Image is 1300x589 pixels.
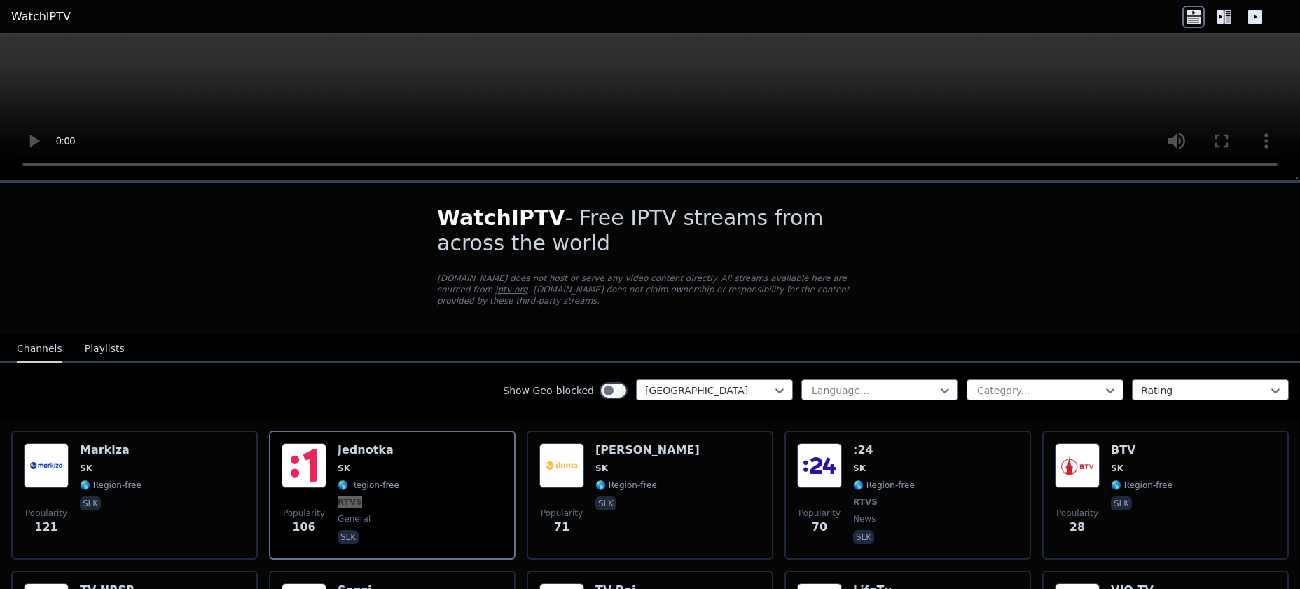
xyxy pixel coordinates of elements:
[338,443,399,457] h6: Jednotka
[1055,443,1100,488] img: BTV
[283,508,325,519] span: Popularity
[338,480,399,491] span: 🌎 Region-free
[338,496,362,508] span: RTVS
[853,463,866,474] span: SK
[1111,463,1123,474] span: SK
[812,519,827,536] span: 70
[17,336,62,363] button: Channels
[80,496,101,510] p: slk
[34,519,57,536] span: 121
[595,480,657,491] span: 🌎 Region-free
[853,480,915,491] span: 🌎 Region-free
[80,463,92,474] span: SK
[85,336,125,363] button: Playlists
[595,463,608,474] span: SK
[539,443,584,488] img: Markiza Doma
[292,519,315,536] span: 106
[80,480,141,491] span: 🌎 Region-free
[595,443,700,457] h6: [PERSON_NAME]
[338,513,371,524] span: general
[798,508,841,519] span: Popularity
[1111,480,1173,491] span: 🌎 Region-free
[853,530,874,544] p: slk
[282,443,326,488] img: Jednotka
[853,443,915,457] h6: :24
[437,273,863,306] p: [DOMAIN_NAME] does not host or serve any video content directly. All streams available here are s...
[853,496,878,508] span: RTVS
[541,508,583,519] span: Popularity
[595,496,616,510] p: slk
[437,205,863,256] h1: - Free IPTV streams from across the world
[437,205,565,230] span: WatchIPTV
[338,530,359,544] p: slk
[1070,519,1085,536] span: 28
[503,384,594,398] label: Show Geo-blocked
[1111,496,1132,510] p: slk
[338,463,350,474] span: SK
[24,443,69,488] img: Markiza
[1111,443,1173,457] h6: BTV
[80,443,141,457] h6: Markiza
[797,443,842,488] img: :24
[495,285,528,294] a: iptv-org
[11,8,71,25] a: WatchIPTV
[554,519,569,536] span: 71
[25,508,67,519] span: Popularity
[853,513,876,524] span: news
[1056,508,1098,519] span: Popularity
